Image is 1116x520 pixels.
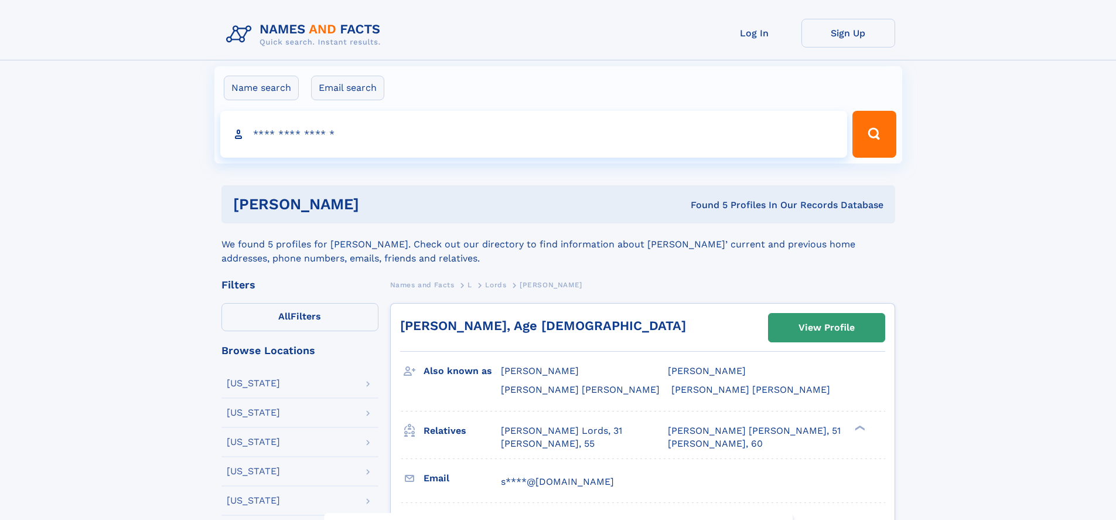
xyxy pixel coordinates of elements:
label: Name search [224,76,299,100]
span: [PERSON_NAME] [PERSON_NAME] [671,384,830,395]
a: Log In [708,19,801,47]
div: We found 5 profiles for [PERSON_NAME]. Check out our directory to find information about [PERSON_... [221,223,895,266]
a: [PERSON_NAME], Age [DEMOGRAPHIC_DATA] [400,318,686,333]
div: [US_STATE] [227,408,280,417]
a: View Profile [769,314,885,342]
input: search input [220,111,848,158]
a: Names and Facts [390,277,455,292]
h3: Relatives [424,421,501,441]
h3: Email [424,468,501,488]
div: ❯ [852,424,866,431]
h3: Also known as [424,361,501,381]
span: Lords [485,281,506,289]
a: [PERSON_NAME] Lords, 31 [501,424,622,437]
span: [PERSON_NAME] [PERSON_NAME] [501,384,660,395]
a: Lords [485,277,506,292]
label: Filters [221,303,378,331]
a: [PERSON_NAME], 55 [501,437,595,450]
span: All [278,311,291,322]
div: Browse Locations [221,345,378,356]
div: [US_STATE] [227,437,280,447]
a: [PERSON_NAME] [PERSON_NAME], 51 [668,424,841,437]
img: Logo Names and Facts [221,19,390,50]
div: Found 5 Profiles In Our Records Database [525,199,883,212]
a: Sign Up [801,19,895,47]
span: [PERSON_NAME] [501,365,579,376]
label: Email search [311,76,384,100]
span: [PERSON_NAME] [668,365,746,376]
div: [US_STATE] [227,496,280,505]
span: [PERSON_NAME] [520,281,582,289]
a: [PERSON_NAME], 60 [668,437,763,450]
h1: [PERSON_NAME] [233,197,525,212]
div: View Profile [798,314,855,341]
div: [US_STATE] [227,379,280,388]
div: Filters [221,280,378,290]
div: [US_STATE] [227,467,280,476]
span: L [467,281,472,289]
button: Search Button [852,111,896,158]
a: L [467,277,472,292]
